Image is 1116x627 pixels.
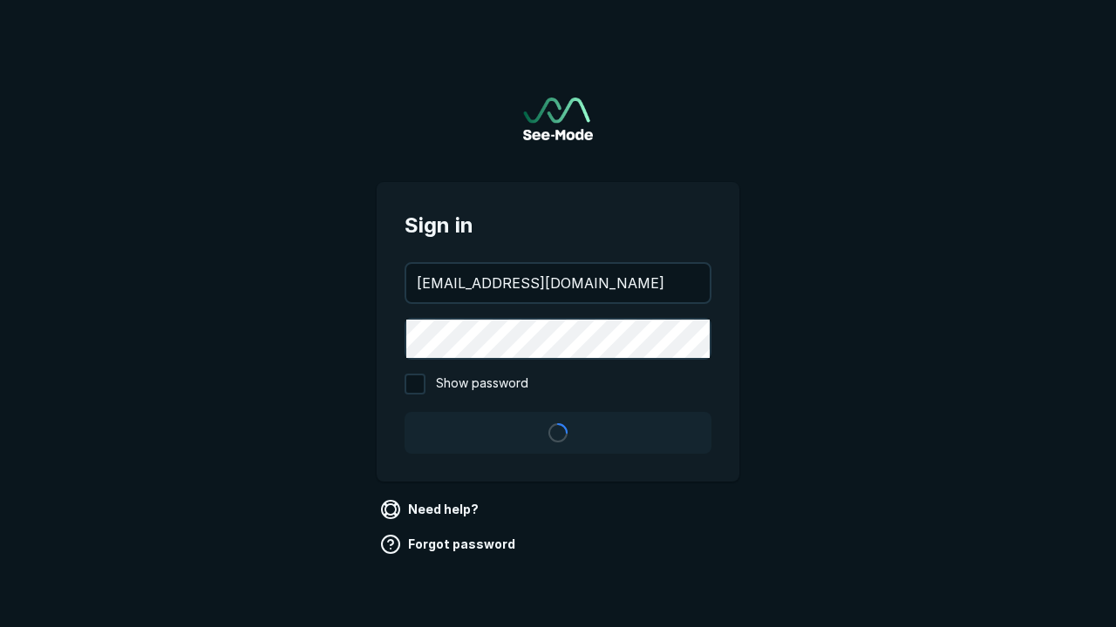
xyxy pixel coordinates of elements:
span: Sign in [405,210,711,241]
span: Show password [436,374,528,394]
a: Forgot password [377,530,522,558]
a: Need help? [377,496,486,523]
img: See-Mode Logo [523,98,593,140]
a: Go to sign in [523,98,593,140]
input: your@email.com [406,264,710,302]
